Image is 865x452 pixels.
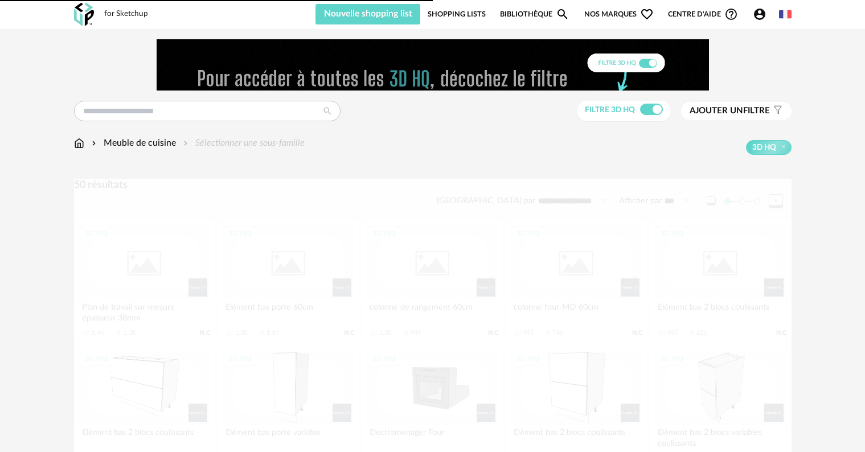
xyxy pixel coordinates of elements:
div: for Sketchup [104,9,148,19]
div: Meuble de cuisine [89,137,176,150]
span: Nouvelle shopping list [324,9,412,18]
span: Magnify icon [556,7,569,21]
img: svg+xml;base64,PHN2ZyB3aWR0aD0iMTYiIGhlaWdodD0iMTYiIHZpZXdCb3g9IjAgMCAxNiAxNiIgZmlsbD0ibm9uZSIgeG... [89,137,99,150]
span: Heart Outline icon [640,7,654,21]
a: Shopping Lists [428,4,486,24]
button: Ajouter unfiltre Filter icon [681,102,792,120]
span: filtre [690,105,770,117]
span: Account Circle icon [753,7,766,21]
span: Nos marques [584,4,654,24]
span: Centre d'aideHelp Circle Outline icon [668,7,738,21]
img: fr [779,8,792,20]
span: Ajouter un [690,106,743,115]
img: svg+xml;base64,PHN2ZyB3aWR0aD0iMTYiIGhlaWdodD0iMTciIHZpZXdCb3g9IjAgMCAxNiAxNyIgZmlsbD0ibm9uZSIgeG... [74,137,84,150]
span: Filtre 3D HQ [585,106,635,114]
a: BibliothèqueMagnify icon [500,4,569,24]
span: Filter icon [770,105,783,117]
span: Account Circle icon [753,7,772,21]
span: Help Circle Outline icon [724,7,738,21]
img: OXP [74,3,94,26]
span: 3D HQ [752,142,776,153]
img: FILTRE%20HQ%20NEW_V1%20(4).gif [157,39,709,91]
button: Nouvelle shopping list [315,4,421,24]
